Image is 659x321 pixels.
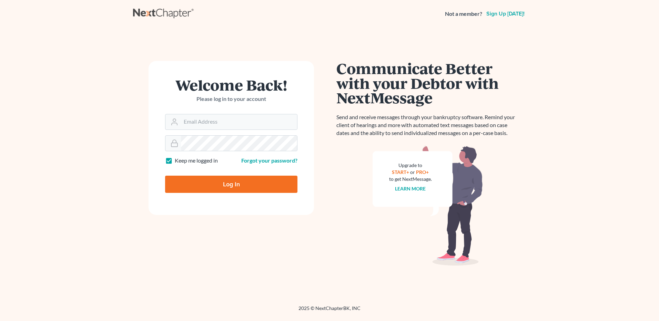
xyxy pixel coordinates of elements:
input: Email Address [181,114,297,130]
h1: Communicate Better with your Debtor with NextMessage [336,61,519,105]
a: START+ [392,169,409,175]
h1: Welcome Back! [165,77,297,92]
div: 2025 © NextChapterBK, INC [133,305,526,317]
p: Send and receive messages through your bankruptcy software. Remind your client of hearings and mo... [336,113,519,137]
a: Forgot your password? [241,157,297,164]
input: Log In [165,176,297,193]
span: or [410,169,415,175]
label: Keep me logged in [175,157,218,165]
div: to get NextMessage. [389,176,432,183]
strong: Not a member? [445,10,482,18]
a: Sign up [DATE]! [485,11,526,17]
a: PRO+ [416,169,429,175]
a: Learn more [395,186,426,191]
p: Please log in to your account [165,95,297,103]
div: Upgrade to [389,162,432,169]
img: nextmessage_bg-59042aed3d76b12b5cd301f8e5b87938c9018125f34e5fa2b7a6b67550977c72.svg [373,145,483,266]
